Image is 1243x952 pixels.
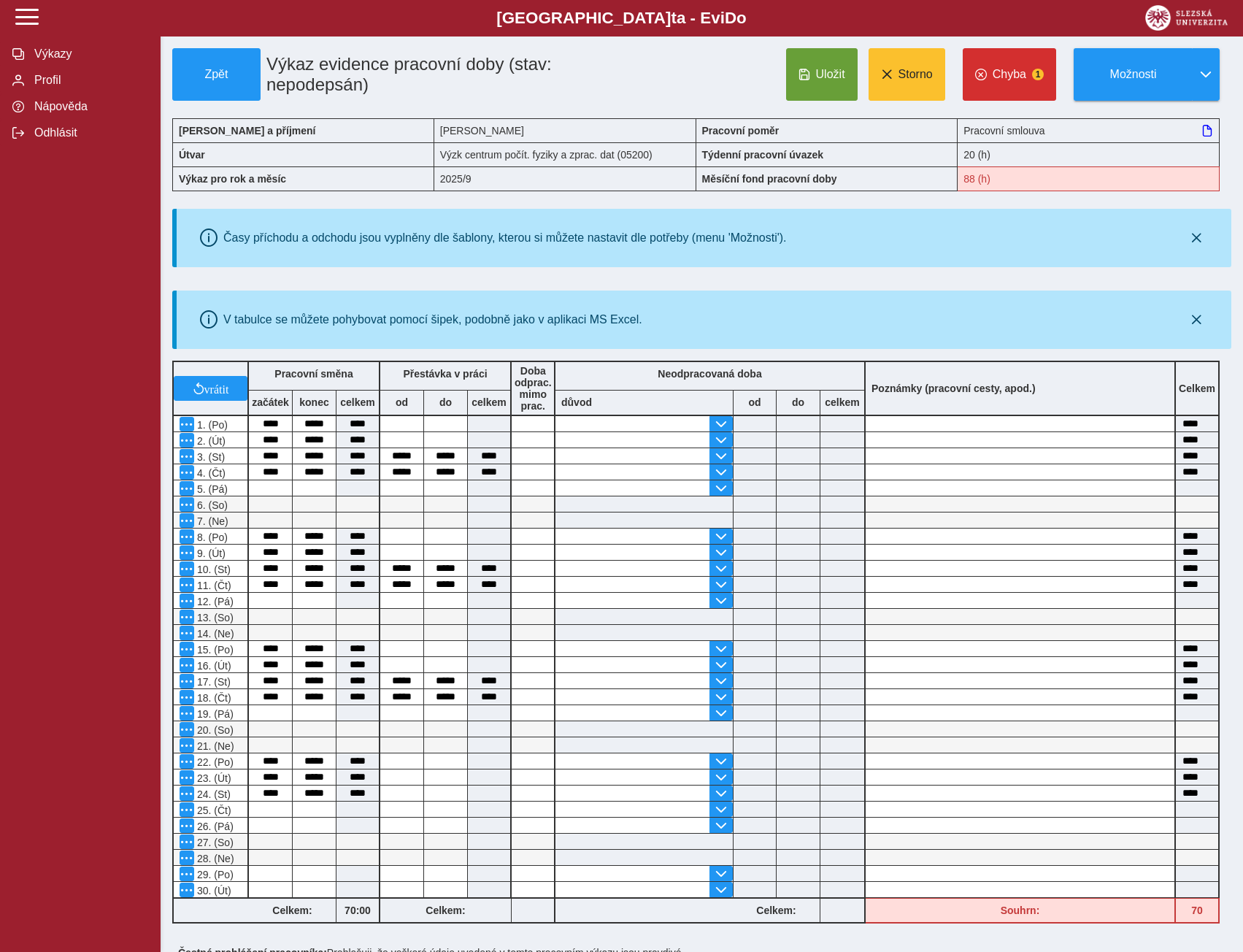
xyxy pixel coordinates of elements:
[30,126,148,139] span: Odhlásit
[179,125,315,137] b: [PERSON_NAME] a příjmení
[180,513,194,528] button: Menu
[194,772,231,784] span: 23. (Út)
[180,738,194,753] button: Menu
[180,626,194,640] button: Menu
[180,465,194,480] button: Menu
[194,724,234,736] span: 20. (So)
[180,690,194,705] button: Menu
[172,48,261,101] button: Zpět
[30,100,148,113] span: Nápověda
[180,883,194,897] button: Menu
[194,885,231,897] span: 30. (Út)
[180,754,194,769] button: Menu
[194,483,228,495] span: 5. (Pá)
[336,905,379,916] b: 70:00
[1176,898,1220,924] div: Fond pracovní doby (88 h) a součet hodin (70 h) se neshodují!
[380,396,423,408] b: od
[180,867,194,881] button: Menu
[30,47,148,61] span: Výkazy
[194,435,226,447] span: 2. (Út)
[866,383,1042,394] b: Poznámky (pracovní cesty, apod.)
[403,368,487,380] b: Přestávka v práci
[180,561,194,576] button: Menu
[702,149,824,161] b: Týdenní pracovní úvazek
[180,529,194,544] button: Menu
[777,396,820,408] b: do
[702,173,837,185] b: Měsíční fond pracovní doby
[174,376,247,401] button: vrátit
[180,433,194,448] button: Menu
[194,499,228,511] span: 6. (So)
[958,166,1220,191] div: Fond pracovní doby (88 h) a součet hodin (70 h) se neshodují!
[658,368,761,380] b: Neodpracovaná doba
[963,48,1056,101] button: Chyba1
[1074,48,1192,101] button: Možnosti
[866,898,1176,924] div: Fond pracovní doby (88 h) a součet hodin (70 h) se neshodují!
[194,596,234,607] span: 12. (Pá)
[180,658,194,672] button: Menu
[194,708,234,720] span: 19. (Pá)
[702,125,780,137] b: Pracovní poměr
[194,580,231,591] span: 11. (Čt)
[180,802,194,817] button: Menu
[1001,905,1040,916] b: Souhrn:
[194,564,231,575] span: 10. (St)
[180,545,194,560] button: Menu
[958,118,1220,142] div: Pracovní smlouva
[261,48,614,101] h1: Výkaz evidence pracovní doby (stav: nepodepsán)
[194,467,226,479] span: 4. (Čt)
[180,610,194,624] button: Menu
[179,68,254,81] span: Zpět
[180,722,194,737] button: Menu
[194,628,234,640] span: 14. (Ne)
[194,660,231,672] span: 16. (Út)
[180,674,194,688] button: Menu
[734,396,776,408] b: od
[179,173,286,185] b: Výkaz pro rok a měsíc
[671,9,676,27] span: t
[820,396,864,408] b: celkem
[274,368,353,380] b: Pracovní směna
[194,853,234,864] span: 28. (Ne)
[179,149,205,161] b: Útvar
[293,396,336,408] b: konec
[194,837,234,848] span: 27. (So)
[1145,5,1228,31] img: logo_web_su.png
[194,612,234,623] span: 13. (So)
[434,118,696,142] div: [PERSON_NAME]
[180,786,194,801] button: Menu
[380,905,511,916] b: Celkem:
[194,515,228,527] span: 7. (Ne)
[993,68,1026,81] span: Chyba
[194,821,234,832] span: 26. (Pá)
[223,313,642,326] div: V tabulce se můžete pohybovat pomocí šipek, podobně jako v aplikaci MS Excel.
[1086,68,1180,81] span: Možnosti
[194,692,231,704] span: 18. (Čt)
[561,396,592,408] b: důvod
[194,869,234,880] span: 29. (Po)
[180,481,194,496] button: Menu
[898,68,933,81] span: Storno
[434,142,696,166] div: Výzk centrum počít. fyziky a zprac. dat (05200)
[1176,905,1218,916] b: 70
[194,644,234,656] span: 15. (Po)
[180,818,194,833] button: Menu
[44,9,1199,28] b: [GEOGRAPHIC_DATA] a - Evi
[180,851,194,865] button: Menu
[733,905,820,916] b: Celkem:
[869,48,945,101] button: Storno
[1179,383,1215,394] b: Celkem
[194,451,225,463] span: 3. (St)
[194,419,228,431] span: 1. (Po)
[194,788,231,800] span: 24. (St)
[194,676,231,688] span: 17. (St)
[194,740,234,752] span: 21. (Ne)
[180,642,194,656] button: Menu
[786,48,858,101] button: Uložit
[424,396,467,408] b: do
[180,449,194,464] button: Menu
[194,756,234,768] span: 22. (Po)
[30,74,148,87] span: Profil
[958,142,1220,166] div: 20 (h)
[816,68,845,81] span: Uložit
